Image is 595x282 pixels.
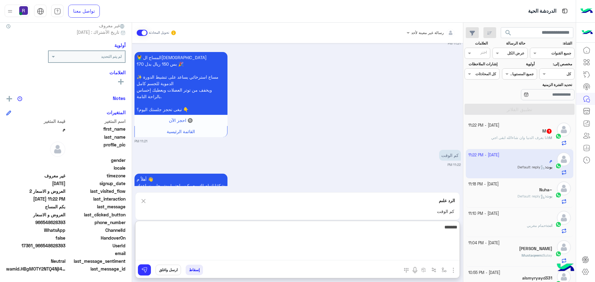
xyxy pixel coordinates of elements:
[503,82,572,88] label: تحديد الفترة الزمنية
[448,41,461,46] small: 11:21 PM
[67,165,126,171] span: locale
[67,118,126,124] span: اسم المتغير
[134,52,227,115] p: 3/10/2025, 11:21 PM
[113,95,126,101] h6: Notes
[545,194,552,198] b: :
[531,41,572,46] label: القناة:
[505,29,512,37] span: search
[169,118,193,123] span: 🔘 احجز الآن
[67,126,126,132] span: first_name
[67,250,126,257] span: email
[6,157,65,163] span: null
[549,135,552,140] span: M
[555,257,576,279] img: hulul-logo.png
[6,196,65,202] span: 2025-10-03T20:22:17.3220602Z
[442,267,447,272] img: select flow
[67,258,126,264] span: last_message_sentiment
[149,30,169,35] small: تحويل المحادثة
[555,133,562,139] img: WhatsApp
[67,172,126,179] span: timezone
[522,253,542,258] span: Mustaqeem
[186,265,203,275] button: إسقاط
[6,70,126,75] h6: العلامات
[67,227,126,233] span: ChannelId
[69,266,126,272] span: last_message_id
[6,180,65,187] span: 2025-10-03T20:18:54.895Z
[107,110,126,115] h6: المتغيرات
[37,8,44,15] img: tab
[543,253,552,258] span: Sulay
[546,223,552,228] b: :
[6,235,65,241] span: false
[419,265,429,275] button: create order
[421,267,426,272] img: create order
[561,7,569,15] img: tab
[141,267,148,273] img: send message
[580,5,593,18] img: Logo
[465,41,488,46] label: العلامات
[542,128,552,134] h5: M
[6,7,14,15] img: profile
[68,5,100,18] a: تواصل معنا
[468,181,499,187] small: [DATE] - 11:18 PM
[6,219,65,226] span: 966548628393
[6,258,65,264] span: 0
[501,27,516,41] button: search
[404,268,409,273] img: make a call
[468,270,500,276] small: [DATE] - 10:55 PM
[582,27,593,38] img: 322853014244696
[6,203,65,210] span: بكم المساج
[480,50,488,57] div: اختر
[557,211,571,225] img: defaultAdmin.png
[6,250,65,257] span: null
[493,41,525,46] label: حالة الرسالة
[50,141,65,157] img: defaultAdmin.png
[167,129,195,134] span: القائمة الرئيسية
[6,172,65,179] span: غير معروف
[555,221,562,228] img: WhatsApp
[7,96,12,102] img: add
[140,197,147,205] img: scroll
[6,242,65,249] span: 17361_966548628393
[555,251,562,257] img: WhatsApp
[67,235,126,241] span: HandoverOn
[411,267,419,274] img: send voice note
[156,265,181,275] button: ارسل واغلق
[555,192,562,198] img: WhatsApp
[67,211,126,218] span: last_clicked_button
[6,227,65,233] span: 2
[450,267,457,274] img: send attachment
[67,157,126,163] span: gender
[539,187,552,193] h5: Nuha~
[557,123,571,137] img: defaultAdmin.png
[6,126,65,132] span: م
[557,181,571,195] img: defaultAdmin.png
[527,223,546,228] span: حمام مغربي
[54,8,61,15] img: tab
[6,211,65,218] span: العروض و الاسعار
[522,253,543,258] b: :
[491,135,548,140] span: انا بعرف الدنيا وان شاءالله ابقى اجي
[439,197,455,204] p: الرد على م
[528,7,556,15] p: الدردشة الحية
[6,165,65,171] span: null
[439,265,449,275] button: select flow
[134,139,148,144] small: 11:21 PM
[447,162,461,167] small: 11:22 PM
[548,135,552,140] b: :
[67,180,126,187] span: signup_date
[519,246,552,251] h5: Mustaqeem Saleem
[101,54,122,59] b: لم يتم التحديد
[468,123,499,128] small: [DATE] - 11:22 PM
[540,61,572,67] label: مخصص إلى:
[99,22,126,29] span: غير معروف
[67,188,126,194] span: last_visited_flow
[67,134,126,140] span: last_name
[518,194,545,198] span: Default reply
[114,42,126,48] h6: أولوية
[546,194,552,198] span: بوت
[468,240,500,246] small: [DATE] - 11:04 PM
[547,129,552,134] span: 1
[522,275,552,281] h5: alsmyryayd331
[19,6,28,15] img: userImage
